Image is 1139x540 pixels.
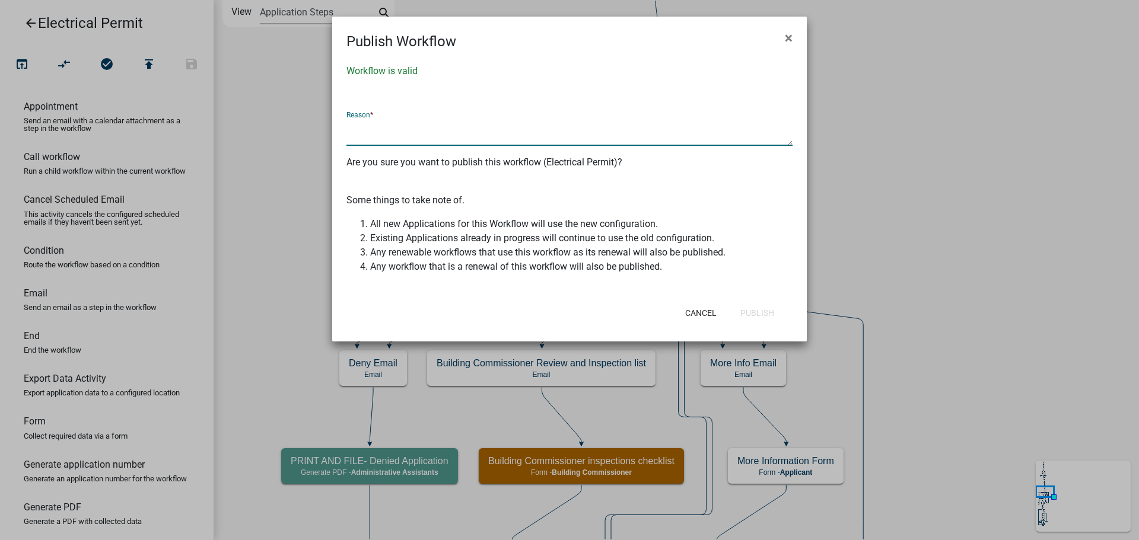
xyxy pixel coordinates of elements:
button: Publish [731,302,784,324]
p: Workflow is valid [346,64,793,78]
p: Some things to take note of. [346,193,793,207]
span: × [785,30,793,46]
h4: Publish Workflow [346,31,456,52]
li: Any renewable workflows that use this workflow as its renewal will also be published. [370,245,793,260]
button: Cancel [676,302,726,324]
li: Any workflow that is a renewal of this workflow will also be published. [370,260,793,274]
li: Existing Applications already in progress will continue to use the old configuration. [370,231,793,245]
li: All new Applications for this Workflow will use the new configuration. [370,217,793,231]
button: Close [775,21,802,55]
p: Are you sure you want to publish this workflow (Electrical Permit)? [346,155,793,170]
